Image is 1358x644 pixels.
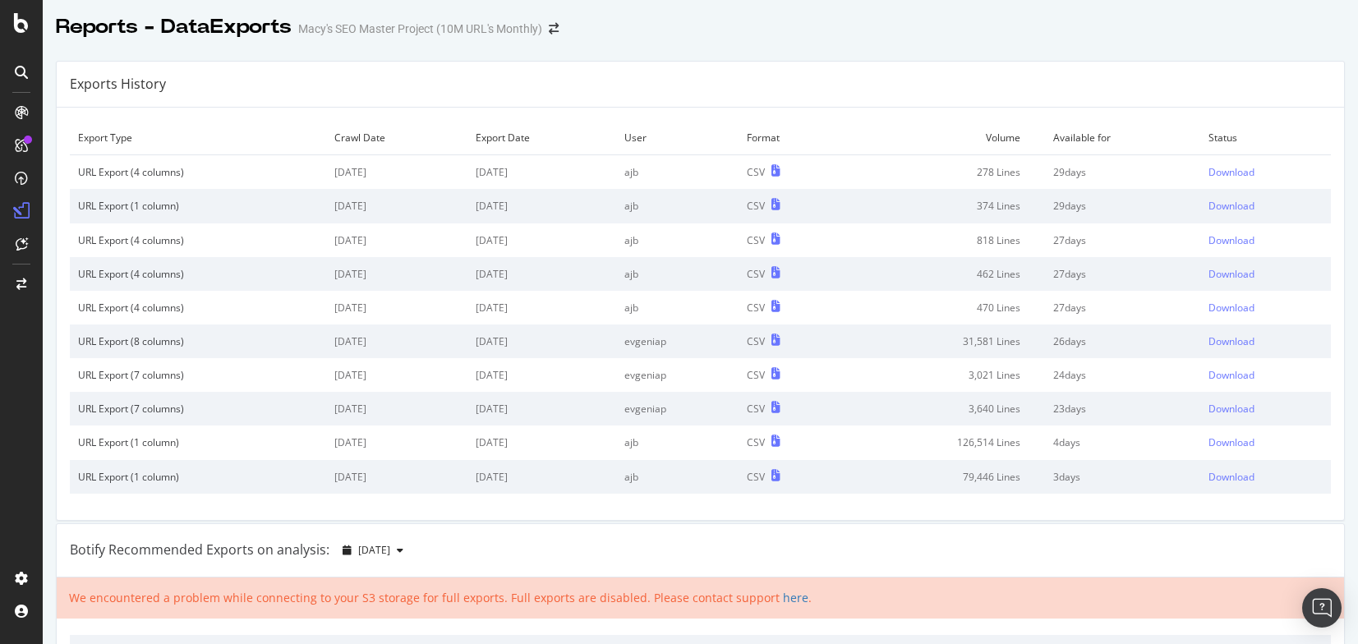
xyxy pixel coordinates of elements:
[616,291,739,324] td: ajb
[467,358,615,392] td: [DATE]
[747,470,765,484] div: CSV
[1208,301,1254,315] div: Download
[326,392,467,425] td: [DATE]
[739,121,844,155] td: Format
[1208,165,1254,179] div: Download
[1045,425,1200,459] td: 4 days
[1208,233,1323,247] a: Download
[326,121,467,155] td: Crawl Date
[1208,402,1254,416] div: Download
[70,540,329,559] div: Botify Recommended Exports on analysis:
[1208,435,1323,449] a: Download
[1208,301,1323,315] a: Download
[326,291,467,324] td: [DATE]
[326,155,467,190] td: [DATE]
[1045,324,1200,358] td: 26 days
[616,358,739,392] td: evgeniap
[467,425,615,459] td: [DATE]
[69,590,812,606] div: We encountered a problem while connecting to your S3 storage for full exports. Full exports are d...
[1045,223,1200,257] td: 27 days
[1200,121,1331,155] td: Status
[78,267,318,281] div: URL Export (4 columns)
[616,223,739,257] td: ajb
[616,257,739,291] td: ajb
[78,334,318,348] div: URL Export (8 columns)
[326,324,467,358] td: [DATE]
[1208,368,1323,382] a: Download
[467,392,615,425] td: [DATE]
[78,368,318,382] div: URL Export (7 columns)
[844,425,1045,459] td: 126,514 Lines
[1045,155,1200,190] td: 29 days
[467,155,615,190] td: [DATE]
[467,460,615,494] td: [DATE]
[358,543,390,557] span: 2025 Sep. 4th
[1208,334,1254,348] div: Download
[844,324,1045,358] td: 31,581 Lines
[1045,189,1200,223] td: 29 days
[326,460,467,494] td: [DATE]
[844,392,1045,425] td: 3,640 Lines
[56,13,292,41] div: Reports - DataExports
[844,223,1045,257] td: 818 Lines
[1208,267,1254,281] div: Download
[747,368,765,382] div: CSV
[844,291,1045,324] td: 470 Lines
[616,460,739,494] td: ajb
[1208,267,1323,281] a: Download
[70,75,166,94] div: Exports History
[1045,460,1200,494] td: 3 days
[1208,233,1254,247] div: Download
[1208,334,1323,348] a: Download
[1208,368,1254,382] div: Download
[616,155,739,190] td: ajb
[326,257,467,291] td: [DATE]
[1208,470,1323,484] a: Download
[616,121,739,155] td: User
[467,257,615,291] td: [DATE]
[467,223,615,257] td: [DATE]
[1302,588,1342,628] div: Open Intercom Messenger
[844,460,1045,494] td: 79,446 Lines
[1208,199,1254,213] div: Download
[1208,199,1323,213] a: Download
[1045,358,1200,392] td: 24 days
[326,189,467,223] td: [DATE]
[844,358,1045,392] td: 3,021 Lines
[70,121,326,155] td: Export Type
[616,425,739,459] td: ajb
[467,121,615,155] td: Export Date
[616,324,739,358] td: evgeniap
[747,165,765,179] div: CSV
[1045,121,1200,155] td: Available for
[844,155,1045,190] td: 278 Lines
[326,425,467,459] td: [DATE]
[844,257,1045,291] td: 462 Lines
[844,121,1045,155] td: Volume
[1208,165,1323,179] a: Download
[78,402,318,416] div: URL Export (7 columns)
[1208,470,1254,484] div: Download
[78,199,318,213] div: URL Export (1 column)
[298,21,542,37] div: Macy's SEO Master Project (10M URL's Monthly)
[1208,402,1323,416] a: Download
[747,334,765,348] div: CSV
[78,470,318,484] div: URL Export (1 column)
[747,435,765,449] div: CSV
[1045,392,1200,425] td: 23 days
[1208,435,1254,449] div: Download
[844,189,1045,223] td: 374 Lines
[326,358,467,392] td: [DATE]
[78,165,318,179] div: URL Export (4 columns)
[783,590,808,605] a: here
[1045,257,1200,291] td: 27 days
[78,435,318,449] div: URL Export (1 column)
[1045,291,1200,324] td: 27 days
[747,402,765,416] div: CSV
[467,189,615,223] td: [DATE]
[78,233,318,247] div: URL Export (4 columns)
[467,291,615,324] td: [DATE]
[78,301,318,315] div: URL Export (4 columns)
[747,233,765,247] div: CSV
[326,223,467,257] td: [DATE]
